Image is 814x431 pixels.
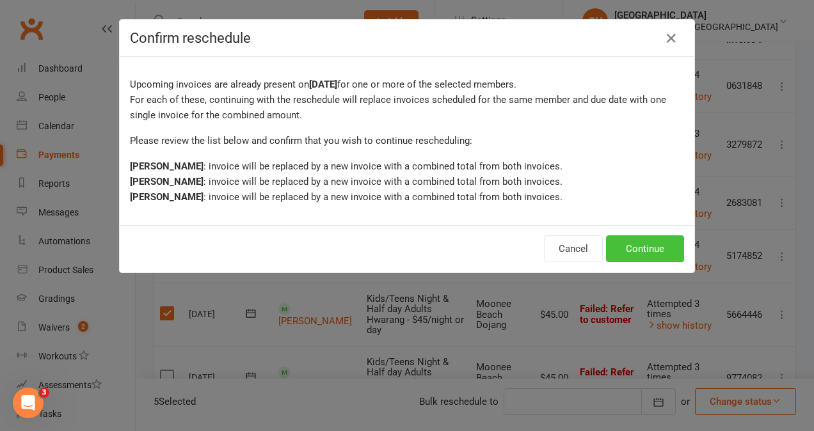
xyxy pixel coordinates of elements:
[130,189,684,205] div: : invoice will be replaced by a new invoice with a combined total from both invoices.
[13,388,44,418] iframe: Intercom live chat
[130,159,684,174] div: : invoice will be replaced by a new invoice with a combined total from both invoices.
[130,133,684,148] p: Please review the list below and confirm that you wish to continue rescheduling:
[544,235,603,262] button: Cancel
[130,77,684,123] p: Upcoming invoices are already present on for one or more of the selected members. For each of the...
[130,161,203,172] b: [PERSON_NAME]
[606,235,684,262] button: Continue
[130,191,203,203] b: [PERSON_NAME]
[661,28,682,49] button: Close
[130,176,203,187] b: [PERSON_NAME]
[39,388,49,398] span: 3
[309,79,337,90] b: [DATE]
[130,30,684,46] h4: Confirm reschedule
[130,174,684,189] div: : invoice will be replaced by a new invoice with a combined total from both invoices.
